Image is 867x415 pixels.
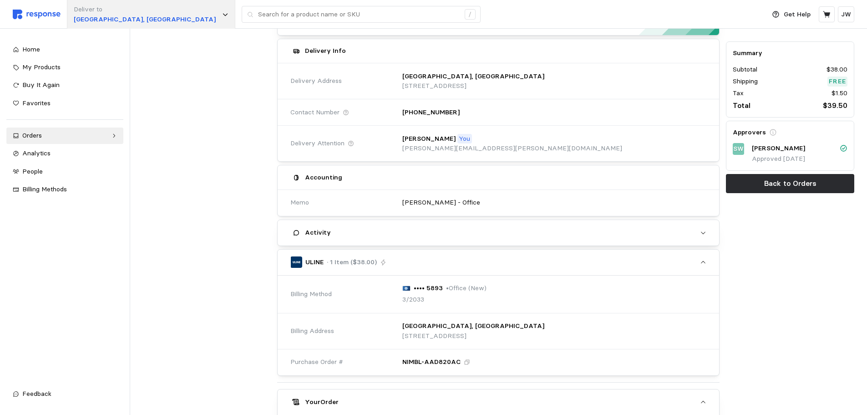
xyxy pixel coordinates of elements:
[829,77,846,87] p: Free
[726,174,854,193] button: Back to Orders
[290,326,334,336] span: Billing Address
[6,128,123,144] a: Orders
[838,6,854,22] button: JW
[752,154,847,164] p: Approved [DATE]
[290,198,309,208] span: Memo
[305,173,342,182] h5: Accounting
[826,65,847,75] p: $38.00
[74,15,216,25] p: [GEOGRAPHIC_DATA], [GEOGRAPHIC_DATA]
[402,286,411,291] img: svg%3e
[764,178,816,189] p: Back to Orders
[22,167,43,175] span: People
[290,357,343,367] span: Purchase Order #
[22,389,51,398] span: Feedback
[733,48,847,58] h5: Summary
[841,10,851,20] p: JW
[22,99,51,107] span: Favorites
[6,41,123,58] a: Home
[305,46,346,56] h5: Delivery Info
[290,289,332,299] span: Billing Method
[13,10,61,19] img: svg%3e
[327,257,377,267] p: · 1 Item ($38.00)
[733,144,744,154] p: SW
[402,321,544,331] p: [GEOGRAPHIC_DATA], [GEOGRAPHIC_DATA]
[733,77,758,87] p: Shipping
[278,250,719,275] button: ULINE· 1 Item ($38.00)
[305,397,339,407] h5: Your Order
[402,108,460,118] p: [PHONE_NUMBER]
[6,386,123,402] button: Feedback
[6,59,123,76] a: My Products
[6,181,123,198] a: Billing Methods
[733,128,766,137] h5: Approvers
[305,257,324,267] p: ULINE
[22,131,107,141] div: Orders
[465,9,476,20] div: /
[22,81,60,89] span: Buy It Again
[6,145,123,162] a: Analytics
[767,6,816,23] button: Get Help
[402,331,544,341] p: [STREET_ADDRESS]
[402,143,622,154] p: [PERSON_NAME][EMAIL_ADDRESS][PERSON_NAME][DOMAIN_NAME]
[6,164,123,180] a: People
[459,134,470,144] p: You
[823,100,847,111] p: $39.50
[290,76,342,86] span: Delivery Address
[6,77,123,93] a: Buy It Again
[752,143,805,154] p: [PERSON_NAME]
[74,5,216,15] p: Deliver to
[402,81,544,91] p: [STREET_ADDRESS]
[402,134,456,144] p: [PERSON_NAME]
[22,149,51,157] span: Analytics
[402,72,544,82] p: [GEOGRAPHIC_DATA], [GEOGRAPHIC_DATA]
[784,10,811,20] p: Get Help
[832,88,847,98] p: $1.50
[6,95,123,112] a: Favorites
[733,88,744,98] p: Tax
[290,108,340,118] span: Contact Number
[258,6,460,23] input: Search for a product name or SKU
[278,276,719,375] div: ULINE· 1 Item ($38.00)
[22,185,67,193] span: Billing Methods
[22,63,61,71] span: My Products
[446,283,487,293] p: • Office (New)
[402,295,424,305] p: 3/2033
[402,198,480,208] p: [PERSON_NAME] - Office
[733,65,757,75] p: Subtotal
[278,389,719,415] button: YourOrder
[733,100,750,111] p: Total
[414,283,443,293] p: •••• 5893
[290,138,345,149] span: Delivery Attention
[22,45,40,53] span: Home
[278,220,719,246] button: Activity
[402,357,461,367] p: NIMBL-AAD820AC
[305,228,331,237] h5: Activity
